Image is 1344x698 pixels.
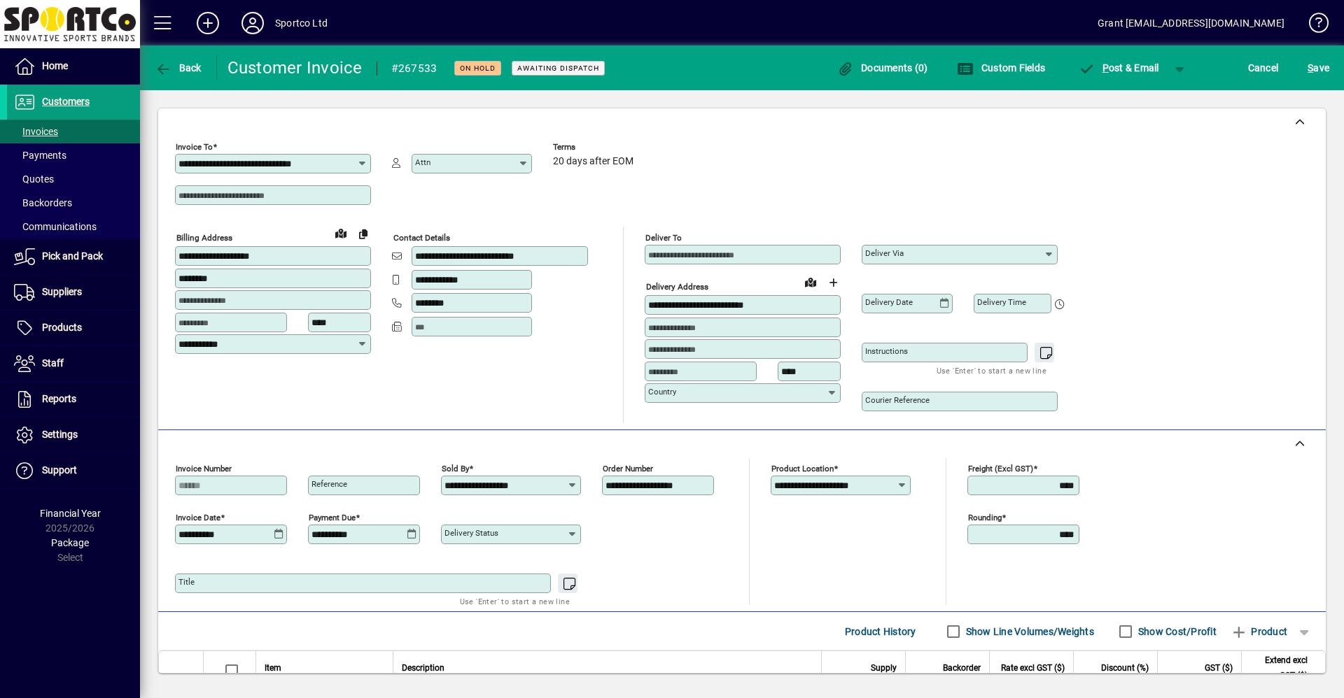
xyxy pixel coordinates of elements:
mat-label: Invoice number [176,464,232,473]
span: 20 days after EOM [553,156,633,167]
mat-label: Delivery date [865,297,913,307]
span: Package [51,537,89,548]
a: Support [7,453,140,488]
mat-label: Courier Reference [865,395,930,405]
span: Customers [42,96,90,107]
span: Settings [42,429,78,440]
mat-label: Invoice date [176,513,220,522]
span: Terms [553,143,637,152]
span: Custom Fields [957,62,1045,73]
a: Payments [7,143,140,167]
a: Pick and Pack [7,239,140,274]
a: Reports [7,382,140,417]
button: Copy to Delivery address [352,222,374,245]
span: Discount (%) [1101,660,1149,676]
mat-label: Country [648,387,676,397]
button: Cancel [1245,55,1282,80]
mat-label: Product location [771,464,834,473]
mat-label: Delivery status [444,528,498,538]
span: Cancel [1248,57,1279,79]
span: Communications [14,221,97,232]
a: Suppliers [7,275,140,310]
button: Choose address [822,271,844,294]
a: Knowledge Base [1298,3,1326,48]
span: Invoices [14,126,58,137]
mat-label: Order number [603,464,653,473]
span: Suppliers [42,286,82,297]
span: Supply [871,660,897,676]
mat-hint: Use 'Enter' to start a new line [937,362,1046,378]
span: On hold [460,64,496,73]
span: ost & Email [1078,62,1159,73]
button: Product History [839,619,922,644]
div: Customer Invoice [227,57,363,79]
a: Invoices [7,120,140,143]
mat-label: Instructions [865,346,908,356]
a: View on map [799,271,822,293]
mat-label: Attn [415,157,430,167]
label: Show Line Volumes/Weights [963,625,1094,639]
a: Home [7,49,140,84]
button: Add [185,10,230,36]
span: Pick and Pack [42,250,103,262]
mat-label: Deliver To [645,233,682,243]
span: S [1308,62,1313,73]
span: Products [42,322,82,333]
div: #267533 [391,57,437,80]
div: Grant [EMAIL_ADDRESS][DOMAIN_NAME] [1098,12,1284,34]
a: Products [7,311,140,346]
span: Backorders [14,197,72,208]
mat-label: Rounding [968,513,1002,522]
span: Staff [42,357,64,369]
mat-label: Delivery time [977,297,1026,307]
span: Product [1231,620,1287,643]
span: Product History [845,620,916,643]
mat-label: Invoice To [176,142,213,152]
button: Save [1304,55,1333,80]
span: Item [265,660,281,676]
span: Backorder [943,660,981,676]
a: Staff [7,346,140,381]
a: Settings [7,418,140,453]
span: Awaiting Dispatch [517,64,599,73]
span: P [1102,62,1109,73]
button: Profile [230,10,275,36]
span: Description [402,660,444,676]
button: Custom Fields [953,55,1049,80]
a: View on map [330,222,352,244]
span: Documents (0) [837,62,928,73]
label: Show Cost/Profit [1135,625,1217,639]
mat-label: Sold by [442,464,469,473]
mat-hint: Use 'Enter' to start a new line [460,593,570,609]
a: Communications [7,215,140,238]
button: Back [151,55,205,80]
span: Reports [42,393,76,404]
mat-label: Reference [311,479,347,489]
mat-label: Freight (excl GST) [968,464,1033,473]
span: Back [155,62,202,73]
a: Quotes [7,167,140,191]
span: Payments [14,150,66,161]
span: Home [42,60,68,71]
span: GST ($) [1205,660,1233,676]
button: Product [1224,619,1294,644]
a: Backorders [7,191,140,215]
span: Quotes [14,173,54,185]
span: Rate excl GST ($) [1001,660,1065,676]
div: Sportco Ltd [275,12,328,34]
span: ave [1308,57,1329,79]
span: Financial Year [40,508,101,519]
button: Post & Email [1071,55,1166,80]
span: Extend excl GST ($) [1250,653,1308,683]
mat-label: Payment due [309,513,356,522]
app-page-header-button: Back [140,55,217,80]
mat-label: Title [178,577,195,587]
span: Support [42,464,77,476]
button: Documents (0) [834,55,932,80]
mat-label: Deliver via [865,248,904,258]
